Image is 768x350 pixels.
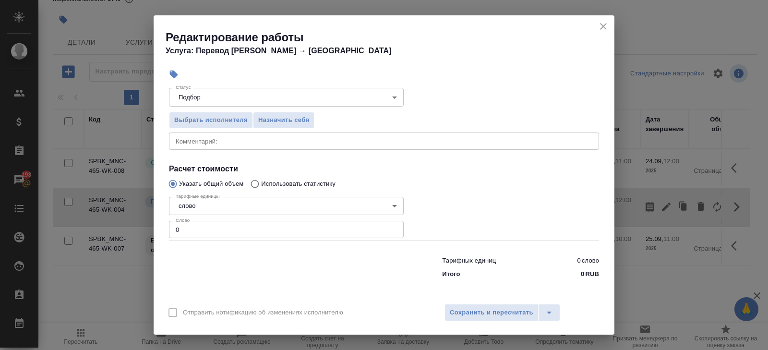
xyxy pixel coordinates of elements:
[166,30,614,45] h2: Редактирование работы
[174,115,248,126] span: Выбрать исполнителя
[169,88,404,106] div: Подбор
[169,163,599,175] h4: Расчет стоимости
[442,256,496,266] p: Тарифных единиц
[444,304,539,321] button: Сохранить и пересчитать
[444,304,560,321] div: split button
[163,64,184,85] button: Добавить тэг
[253,112,314,129] button: Назначить себя
[577,256,581,266] p: 0
[166,45,614,57] h4: Услуга: Перевод [PERSON_NAME] → [GEOGRAPHIC_DATA]
[582,256,599,266] p: слово
[258,115,309,126] span: Назначить себя
[169,197,404,215] div: слово
[176,93,204,101] button: Подбор
[169,112,253,129] button: Выбрать исполнителя
[581,269,584,279] p: 0
[442,269,460,279] p: Итого
[585,269,599,279] p: RUB
[183,308,343,317] span: Отправить нотификацию об изменениях исполнителю
[176,202,198,210] button: слово
[596,19,611,34] button: close
[450,307,533,318] span: Сохранить и пересчитать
